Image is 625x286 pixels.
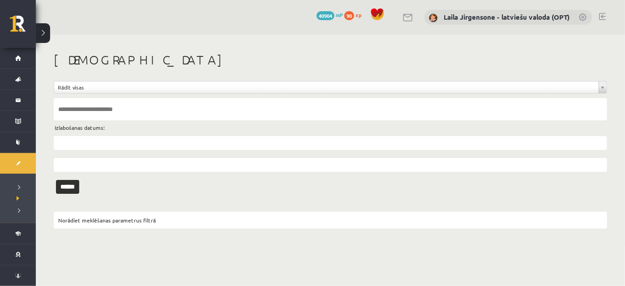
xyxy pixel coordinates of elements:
[355,11,361,18] span: xp
[429,13,438,22] img: Laila Jirgensone - latviešu valoda (OPT)
[54,81,607,93] a: Rādīt visas
[317,11,334,20] span: 40904
[58,216,603,224] div: Norādiet meklēšanas parametrus filtrā
[344,11,366,18] a: 90 xp
[344,11,354,20] span: 90
[10,16,36,38] a: Rīgas 1. Tālmācības vidusskola
[317,11,343,18] a: 40904 mP
[54,52,607,68] h1: [DEMOGRAPHIC_DATA]
[55,122,105,133] label: Izlabošanas datums:
[444,13,569,21] a: Laila Jirgensone - latviešu valoda (OPT)
[336,11,343,18] span: mP
[58,81,595,93] span: Rādīt visas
